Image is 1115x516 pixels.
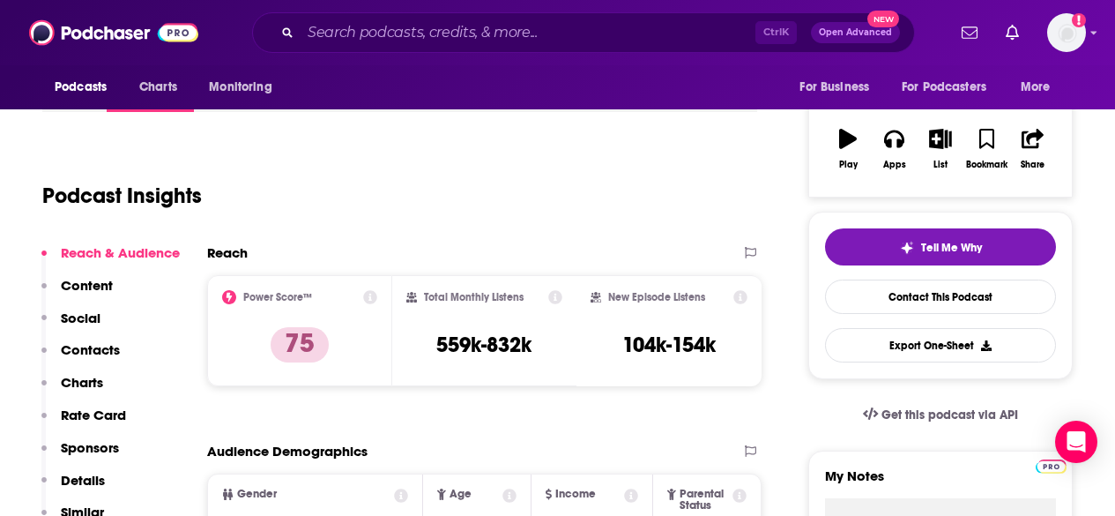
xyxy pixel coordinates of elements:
[41,341,120,374] button: Contacts
[1021,160,1044,170] div: Share
[1021,75,1051,100] span: More
[555,489,596,500] span: Income
[61,277,113,294] p: Content
[41,439,119,472] button: Sponsors
[1047,13,1086,52] img: User Profile
[424,291,524,303] h2: Total Monthly Listens
[61,439,119,456] p: Sponsors
[41,310,100,342] button: Social
[1008,71,1073,104] button: open menu
[1072,13,1086,27] svg: Add a profile image
[825,328,1056,363] button: Export One-Sheet
[966,160,1007,170] div: Bookmark
[41,407,126,439] button: Rate Card
[29,16,198,49] img: Podchaser - Follow, Share and Rate Podcasts
[918,117,963,181] button: List
[811,22,900,43] button: Open AdvancedNew
[825,467,1056,498] label: My Notes
[963,117,1009,181] button: Bookmark
[243,291,312,303] h2: Power Score™
[825,117,871,181] button: Play
[921,241,982,255] span: Tell Me Why
[839,160,858,170] div: Play
[890,71,1012,104] button: open menu
[933,160,948,170] div: List
[1036,457,1067,474] a: Pro website
[819,28,892,37] span: Open Advanced
[301,19,755,47] input: Search podcasts, credits, & more...
[849,393,1032,437] a: Get this podcast via API
[42,183,202,209] h1: Podcast Insights
[41,374,103,407] button: Charts
[61,374,103,391] p: Charts
[902,75,986,100] span: For Podcasters
[207,443,368,460] h2: Audience Demographics
[825,228,1056,265] button: tell me why sparkleTell Me Why
[41,244,180,277] button: Reach & Audience
[955,18,985,48] a: Show notifications dropdown
[61,472,105,489] p: Details
[799,75,869,100] span: For Business
[900,241,914,255] img: tell me why sparkle
[237,489,277,500] span: Gender
[787,71,891,104] button: open menu
[207,244,248,261] h2: Reach
[252,12,915,53] div: Search podcasts, credits, & more...
[41,472,105,505] button: Details
[871,117,917,181] button: Apps
[61,244,180,261] p: Reach & Audience
[1055,421,1097,463] div: Open Intercom Messenger
[825,280,1056,314] a: Contact This Podcast
[42,71,130,104] button: open menu
[1047,13,1086,52] span: Logged in as megcassidy
[436,332,531,358] h3: 559k-832k
[61,341,120,358] p: Contacts
[128,71,188,104] a: Charts
[271,327,329,363] p: 75
[867,11,899,27] span: New
[61,407,126,423] p: Rate Card
[999,18,1026,48] a: Show notifications dropdown
[197,71,294,104] button: open menu
[41,277,113,310] button: Content
[139,75,177,100] span: Charts
[61,310,100,326] p: Social
[209,75,271,100] span: Monitoring
[680,489,730,512] span: Parental Status
[608,291,705,303] h2: New Episode Listens
[1047,13,1086,52] button: Show profile menu
[55,75,107,100] span: Podcasts
[622,332,716,358] h3: 104k-154k
[881,408,1018,423] span: Get this podcast via API
[450,489,472,500] span: Age
[1010,117,1056,181] button: Share
[883,160,906,170] div: Apps
[1036,460,1067,474] img: Podchaser Pro
[755,21,797,44] span: Ctrl K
